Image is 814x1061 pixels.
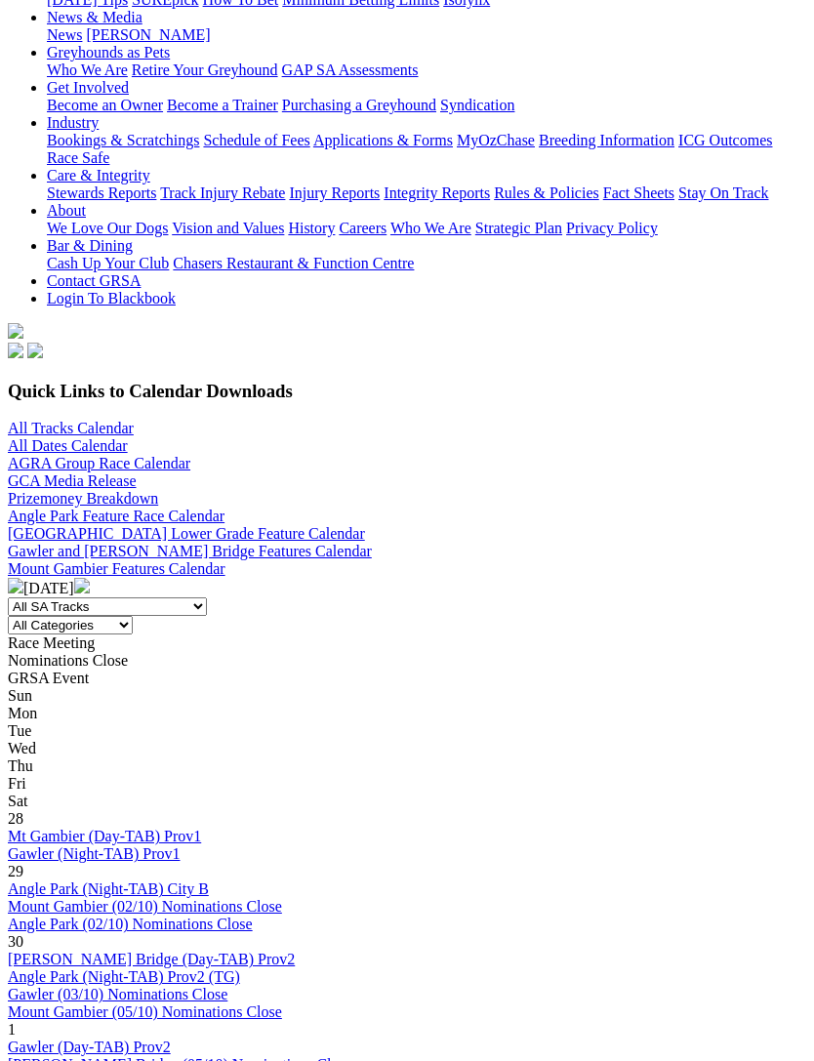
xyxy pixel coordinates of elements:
[8,437,128,454] a: All Dates Calendar
[390,220,471,236] a: Who We Are
[132,61,278,78] a: Retire Your Greyhound
[313,132,453,148] a: Applications & Forms
[47,202,86,219] a: About
[288,220,335,236] a: History
[8,560,225,577] a: Mount Gambier Features Calendar
[8,916,253,932] a: Angle Park (02/10) Nominations Close
[8,634,806,652] div: Race Meeting
[47,149,109,166] a: Race Safe
[8,828,201,844] a: Mt Gambier (Day-TAB) Prov1
[8,343,23,358] img: facebook.svg
[47,290,176,306] a: Login To Blackbook
[8,472,137,489] a: GCA Media Release
[47,220,806,237] div: About
[47,26,82,43] a: News
[8,1003,282,1020] a: Mount Gambier (05/10) Nominations Close
[47,79,129,96] a: Get Involved
[8,652,806,670] div: Nominations Close
[173,255,414,271] a: Chasers Restaurant & Function Centre
[282,61,419,78] a: GAP SA Assessments
[8,757,806,775] div: Thu
[8,578,23,593] img: chevron-left-pager-white.svg
[47,9,142,25] a: News & Media
[289,184,380,201] a: Injury Reports
[86,26,210,43] a: [PERSON_NAME]
[47,255,169,271] a: Cash Up Your Club
[8,1021,16,1038] span: 1
[8,986,227,1002] a: Gawler (03/10) Nominations Close
[8,455,190,471] a: AGRA Group Race Calendar
[47,237,133,254] a: Bar & Dining
[8,898,282,915] a: Mount Gambier (02/10) Nominations Close
[8,880,209,897] a: Angle Park (Night-TAB) City B
[47,61,806,79] div: Greyhounds as Pets
[384,184,490,201] a: Integrity Reports
[8,1039,171,1055] a: Gawler (Day-TAB) Prov2
[678,184,768,201] a: Stay On Track
[475,220,562,236] a: Strategic Plan
[8,420,134,436] a: All Tracks Calendar
[457,132,535,148] a: MyOzChase
[8,323,23,339] img: logo-grsa-white.png
[47,272,141,289] a: Contact GRSA
[47,132,199,148] a: Bookings & Scratchings
[8,810,23,827] span: 28
[8,490,158,507] a: Prizemoney Breakdown
[8,525,365,542] a: [GEOGRAPHIC_DATA] Lower Grade Feature Calendar
[440,97,514,113] a: Syndication
[47,114,99,131] a: Industry
[47,97,806,114] div: Get Involved
[494,184,599,201] a: Rules & Policies
[8,793,806,810] div: Sat
[8,705,806,722] div: Mon
[47,255,806,272] div: Bar & Dining
[8,670,806,687] div: GRSA Event
[8,508,224,524] a: Angle Park Feature Race Calendar
[8,951,295,967] a: [PERSON_NAME] Bridge (Day-TAB) Prov2
[8,863,23,879] span: 29
[8,543,372,559] a: Gawler and [PERSON_NAME] Bridge Features Calendar
[8,722,806,740] div: Tue
[8,740,806,757] div: Wed
[47,26,806,44] div: News & Media
[47,132,806,167] div: Industry
[172,220,284,236] a: Vision and Values
[27,343,43,358] img: twitter.svg
[678,132,772,148] a: ICG Outcomes
[566,220,658,236] a: Privacy Policy
[47,97,163,113] a: Become an Owner
[160,184,285,201] a: Track Injury Rebate
[8,968,240,985] a: Angle Park (Night-TAB) Prov2 (TG)
[47,44,170,61] a: Greyhounds as Pets
[8,687,806,705] div: Sun
[539,132,674,148] a: Breeding Information
[203,132,309,148] a: Schedule of Fees
[339,220,387,236] a: Careers
[282,97,436,113] a: Purchasing a Greyhound
[47,184,806,202] div: Care & Integrity
[47,184,156,201] a: Stewards Reports
[8,381,806,402] h3: Quick Links to Calendar Downloads
[47,220,168,236] a: We Love Our Dogs
[167,97,278,113] a: Become a Trainer
[47,167,150,184] a: Care & Integrity
[8,933,23,950] span: 30
[8,775,806,793] div: Fri
[8,845,180,862] a: Gawler (Night-TAB) Prov1
[8,578,806,597] div: [DATE]
[74,578,90,593] img: chevron-right-pager-white.svg
[603,184,674,201] a: Fact Sheets
[47,61,128,78] a: Who We Are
